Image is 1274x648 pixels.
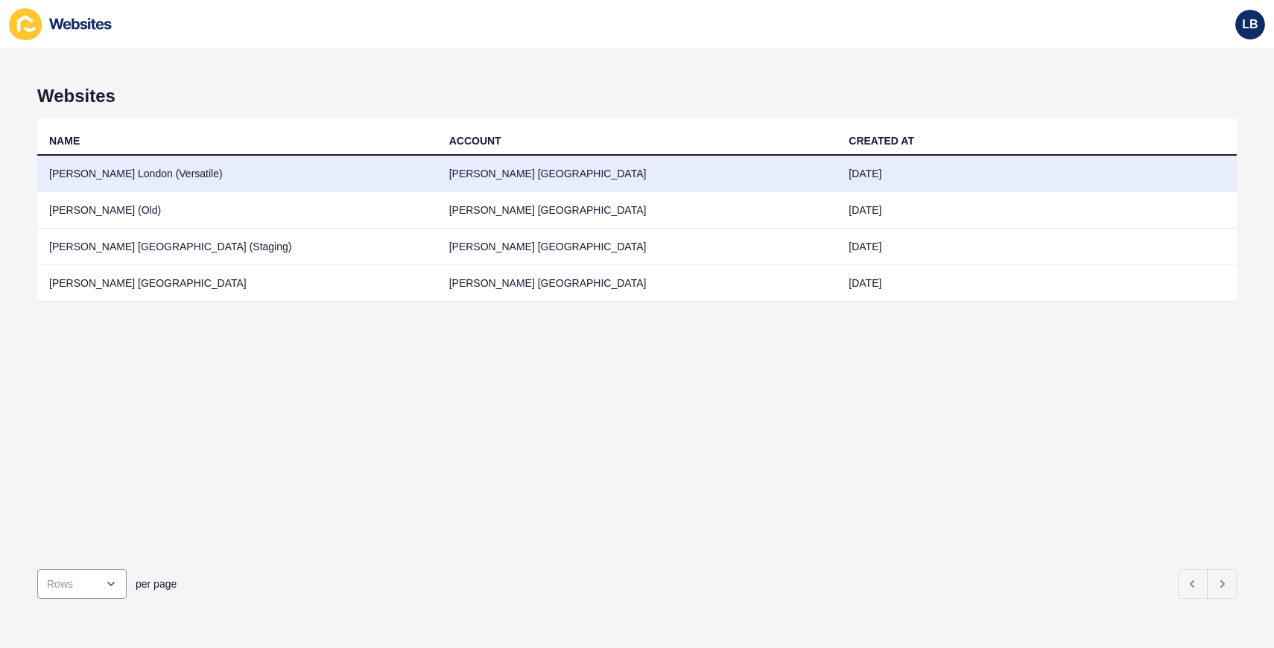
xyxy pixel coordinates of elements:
td: [DATE] [837,156,1237,192]
td: [PERSON_NAME] (Old) [37,192,437,229]
span: per page [136,576,177,591]
span: LB [1242,17,1258,32]
div: CREATED AT [849,133,914,148]
td: [PERSON_NAME] London (Versatile) [37,156,437,192]
td: [DATE] [837,229,1237,265]
td: [PERSON_NAME] [GEOGRAPHIC_DATA] [437,229,837,265]
td: [PERSON_NAME] [GEOGRAPHIC_DATA] [437,156,837,192]
td: [PERSON_NAME] [GEOGRAPHIC_DATA] [37,265,437,302]
div: NAME [49,133,80,148]
td: [PERSON_NAME] [GEOGRAPHIC_DATA] (Staging) [37,229,437,265]
td: [DATE] [837,265,1237,302]
td: [PERSON_NAME] [GEOGRAPHIC_DATA] [437,192,837,229]
div: ACCOUNT [449,133,501,148]
td: [DATE] [837,192,1237,229]
td: [PERSON_NAME] [GEOGRAPHIC_DATA] [437,265,837,302]
div: open menu [37,569,127,599]
h1: Websites [37,86,1237,107]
